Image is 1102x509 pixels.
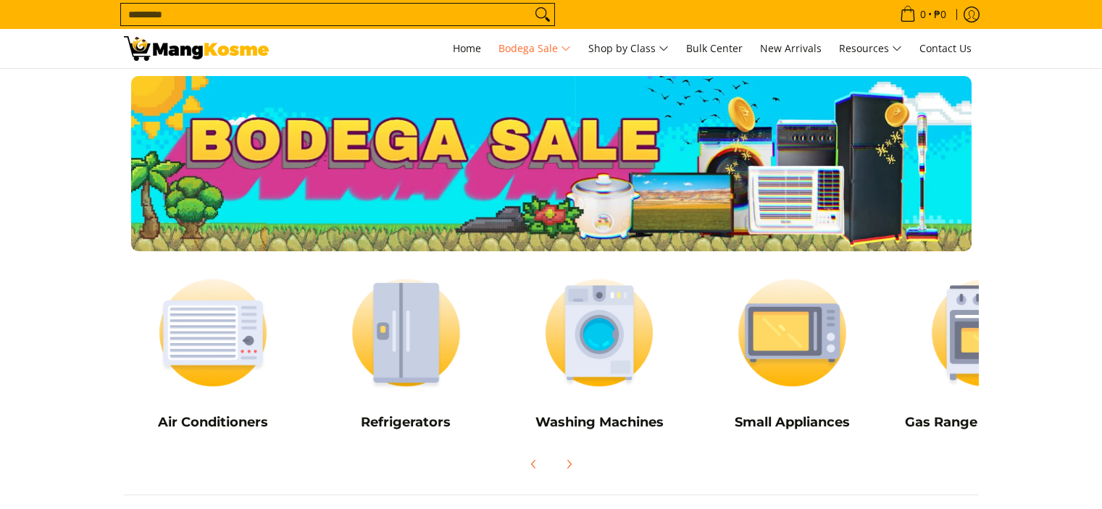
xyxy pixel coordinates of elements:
[679,29,750,68] a: Bulk Center
[896,414,1075,431] h5: Gas Range and Cookers
[317,266,496,441] a: Refrigerators Refrigerators
[531,4,554,25] button: Search
[124,414,303,431] h5: Air Conditioners
[124,266,303,441] a: Air Conditioners Air Conditioners
[896,266,1075,400] img: Cookers
[912,29,979,68] a: Contact Us
[686,41,743,55] span: Bulk Center
[703,266,882,400] img: Small Appliances
[760,41,822,55] span: New Arrivals
[753,29,829,68] a: New Arrivals
[491,29,578,68] a: Bodega Sale
[124,266,303,400] img: Air Conditioners
[498,40,571,58] span: Bodega Sale
[446,29,488,68] a: Home
[317,414,496,431] h5: Refrigerators
[581,29,676,68] a: Shop by Class
[453,41,481,55] span: Home
[518,448,550,480] button: Previous
[703,414,882,431] h5: Small Appliances
[839,40,902,58] span: Resources
[588,40,669,58] span: Shop by Class
[919,41,972,55] span: Contact Us
[510,266,689,400] img: Washing Machines
[124,36,269,61] img: Bodega Sale l Mang Kosme: Cost-Efficient &amp; Quality Home Appliances
[896,7,951,22] span: •
[918,9,928,20] span: 0
[896,266,1075,441] a: Cookers Gas Range and Cookers
[510,414,689,431] h5: Washing Machines
[553,448,585,480] button: Next
[510,266,689,441] a: Washing Machines Washing Machines
[832,29,909,68] a: Resources
[317,266,496,400] img: Refrigerators
[932,9,948,20] span: ₱0
[283,29,979,68] nav: Main Menu
[703,266,882,441] a: Small Appliances Small Appliances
